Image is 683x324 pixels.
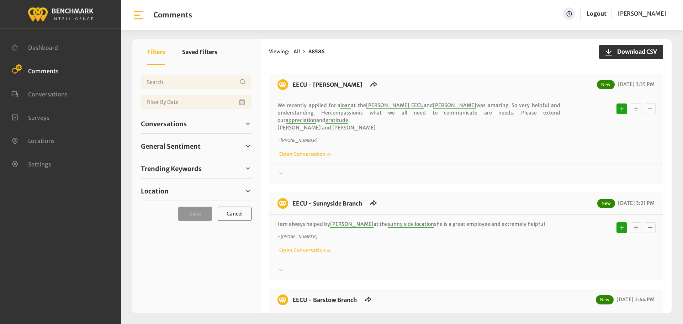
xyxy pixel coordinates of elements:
span: New [596,295,614,304]
a: [PERSON_NAME] [618,7,666,20]
span: [PERSON_NAME] [433,102,476,109]
button: Open Calendar [238,95,247,109]
span: Dashboard [28,44,58,51]
span: [DATE] 3:21 PM [616,200,655,206]
a: General Sentiment [141,141,252,152]
p: I am always helped by at the she is a great employee and extremely helpful [277,221,560,228]
i: ~ [PHONE_NUMBER] [277,138,317,143]
span: Locations [28,137,55,144]
span: Comments [28,67,59,74]
span: Conversations [28,91,68,98]
span: Conversations [141,119,187,129]
span: Settings [28,160,51,168]
img: benchmark [27,5,94,23]
span: [DATE] 2:44 PM [615,296,655,303]
span: compassion [330,110,359,116]
span: Viewing: [269,48,289,55]
span: Download CSV [613,47,657,56]
span: [PERSON_NAME] [618,10,666,17]
div: Basic example [615,221,657,235]
a: Surveys [11,113,49,121]
span: sunny side location [388,221,434,228]
a: EECU - Barstow Branch [292,296,357,303]
button: Saved Filters [182,39,217,65]
a: Logout [587,10,607,17]
span: [DATE] 3:35 PM [616,81,655,87]
a: Logout [587,7,607,20]
h6: EECU - Barstow Branch [288,294,361,305]
a: Conversations [141,118,252,129]
h1: Comments [153,11,192,19]
button: Cancel [218,207,252,221]
div: Basic example [615,102,657,116]
input: Date range input field [141,95,252,109]
a: EECU - [PERSON_NAME] [292,81,362,88]
span: Trending Keywords [141,164,202,174]
a: Dashboard [11,43,58,51]
h6: EECU - Selma Branch [288,79,367,90]
button: Filters [147,39,165,65]
span: All [293,48,300,55]
img: benchmark [277,294,288,305]
span: appreciation [286,117,316,124]
a: Conversations [11,90,68,97]
i: ~ [PHONE_NUMBER] [277,234,317,239]
span: General Sentiment [141,142,201,151]
p: We recently applied for a at the and was amazing. So very helpful and understanding. Her is what ... [277,102,560,132]
span: New [597,80,615,89]
input: Username [141,75,252,89]
button: Download CSV [599,45,663,59]
span: New [597,199,615,208]
span: [PERSON_NAME] EECU [366,102,424,109]
h6: EECU - Sunnyside Branch [288,198,366,209]
strong: 88586 [308,48,325,55]
span: Location [141,186,169,196]
a: Locations [11,137,55,144]
span: loan [340,102,351,109]
img: bar [132,9,145,21]
span: Surveys [28,114,49,121]
a: Open Conversation [277,247,331,254]
a: Open Conversation [277,151,331,157]
a: Settings [11,160,51,167]
a: EECU - Sunnyside Branch [292,200,362,207]
img: benchmark [277,198,288,209]
img: benchmark [277,79,288,90]
a: Comments 30 [11,67,59,74]
a: Location [141,186,252,196]
a: Trending Keywords [141,163,252,174]
span: gratitude [325,117,348,124]
span: [PERSON_NAME] [330,221,374,228]
span: 30 [16,64,22,71]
